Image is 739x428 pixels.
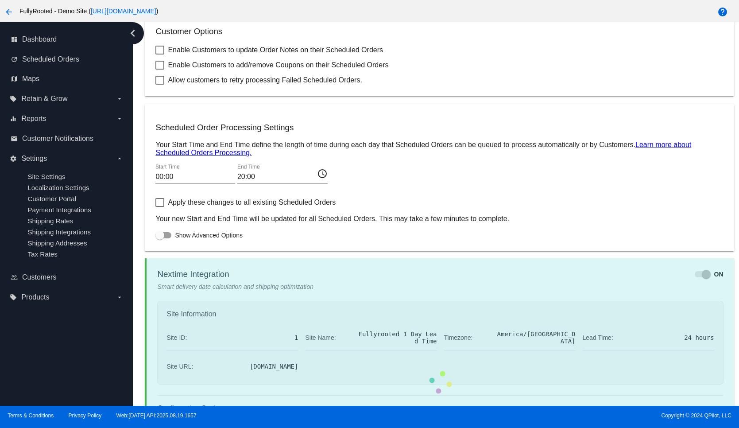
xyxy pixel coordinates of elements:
mat-icon: access_time [317,168,328,179]
span: Customer Notifications [22,135,93,143]
a: Web:[DATE] API:2025.08.19.1657 [116,412,197,419]
span: Products [21,293,49,301]
i: arrow_drop_down [116,294,123,301]
i: map [11,75,18,82]
a: map Maps [11,72,123,86]
a: Shipping Addresses [27,239,87,247]
span: Retain & Grow [21,95,67,103]
i: settings [10,155,17,162]
input: End Time [237,173,317,181]
span: Allow customers to retry processing Failed Scheduled Orders. [168,75,362,86]
span: FullyRooted - Demo Site ( ) [19,8,159,15]
i: local_offer [10,294,17,301]
span: Show Advanced Options [175,231,243,240]
span: Maps [22,75,39,83]
p: Your Start Time and End Time define the length of time during each day that Scheduled Orders can ... [155,141,723,157]
a: Shipping Integrations [27,228,91,236]
a: Tax Rates [27,250,58,258]
i: update [11,56,18,63]
i: arrow_drop_down [116,115,123,122]
a: Customer Portal [27,195,76,202]
i: arrow_drop_down [116,155,123,162]
a: Shipping Rates [27,217,73,225]
h3: Customer Options [155,27,723,36]
mat-icon: help [717,7,728,17]
i: people_outline [11,274,18,281]
span: Customers [22,273,56,281]
span: Enable Customers to update Order Notes on their Scheduled Orders [168,45,383,55]
span: Scheduled Orders [22,55,79,63]
a: Privacy Policy [69,412,102,419]
span: Dashboard [22,35,57,43]
a: people_outline Customers [11,270,123,284]
i: chevron_left [126,26,140,40]
a: Learn more about Scheduled Orders Processing. [155,141,691,156]
a: Site Settings [27,173,65,180]
span: Copyright © 2024 QPilot, LLC [377,412,731,419]
span: Apply these changes to all existing Scheduled Orders [168,197,336,208]
i: local_offer [10,95,17,102]
mat-icon: arrow_back [4,7,14,17]
a: Payment Integrations [27,206,91,214]
span: Settings [21,155,47,163]
i: email [11,135,18,142]
i: dashboard [11,36,18,43]
a: email Customer Notifications [11,132,123,146]
a: [URL][DOMAIN_NAME] [91,8,156,15]
h3: Scheduled Order Processing Settings [155,123,723,132]
i: equalizer [10,115,17,122]
a: dashboard Dashboard [11,32,123,47]
a: Terms & Conditions [8,412,54,419]
span: Enable Customers to add/remove Coupons on their Scheduled Orders [168,60,388,70]
i: arrow_drop_down [116,95,123,102]
span: Reports [21,115,46,123]
p: Your new Start and End Time will be updated for all Scheduled Orders. This may take a few minutes... [155,215,723,223]
a: update Scheduled Orders [11,52,123,66]
a: Localization Settings [27,184,89,191]
input: Start Time [155,173,235,181]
